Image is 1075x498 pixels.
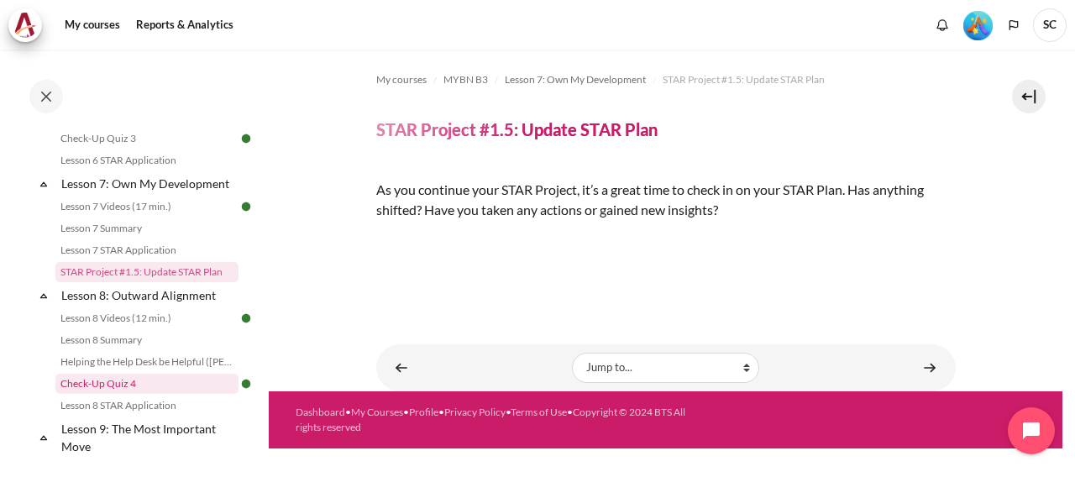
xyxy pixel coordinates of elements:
a: Terms of Use [511,406,567,418]
a: Architeck Architeck [8,8,50,42]
span: Collapse [35,176,52,192]
a: Lesson 8 Videos (12 min.) ► [913,351,947,384]
a: Level #5 [957,9,999,40]
img: Done [239,131,254,146]
span: MYBN B3 [443,72,488,87]
a: User menu [1033,8,1067,42]
img: Architeck [13,13,37,38]
a: Lesson 8 Videos (12 min.) [55,308,239,328]
a: Lesson 7 Videos (17 min.) [55,197,239,217]
a: Lesson 7 STAR Application [55,240,239,260]
div: Level #5 [963,9,993,40]
a: ◄ Lesson 7 STAR Application [385,351,418,384]
a: Privacy Policy [444,406,506,418]
a: Reports & Analytics [130,8,239,42]
a: Lesson 7: Own My Development [505,70,646,90]
span: STAR Project #1.5: Update STAR Plan [663,72,825,87]
span: Lesson 7: Own My Development [505,72,646,87]
a: Helping the Help Desk be Helpful ([PERSON_NAME]'s Story) [55,352,239,372]
a: Lesson 8: Outward Alignment [59,284,239,307]
a: My Courses [351,406,403,418]
a: Lesson 8 Summary [55,330,239,350]
a: Lesson 8 STAR Application [55,396,239,416]
section: Content [269,50,1062,391]
a: My courses [59,8,126,42]
a: MYBN B3 [443,70,488,90]
img: Done [239,311,254,326]
a: Dashboard [296,406,345,418]
a: Check-Up Quiz 4 [55,374,239,394]
img: Done [239,376,254,391]
span: My courses [376,72,427,87]
a: Lesson 7: Own My Development [59,172,239,195]
span: Collapse [35,287,52,304]
a: STAR Project #1.5: Update STAR Plan [663,70,825,90]
a: Lesson 6 STAR Application [55,150,239,170]
h4: STAR Project #1.5: Update STAR Plan [376,118,658,140]
a: Check-Up Quiz 3 [55,128,239,149]
a: STAR Project #1.5: Update STAR Plan [55,262,239,282]
span: SC [1033,8,1067,42]
a: Lesson 7 Summary [55,218,239,239]
img: Done [239,199,254,214]
img: Level #5 [963,11,993,40]
button: Languages [1001,13,1026,38]
nav: Navigation bar [376,66,956,93]
a: Lesson 9: The Most Important Move [59,417,239,458]
div: Show notification window with no new notifications [930,13,955,38]
a: My courses [376,70,427,90]
p: As you continue your STAR Project, it’s a great time to check in on your STAR Plan. Has anything ... [376,180,956,220]
span: Collapse [35,429,52,446]
div: • • • • • [296,405,694,435]
a: Profile [409,406,438,418]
